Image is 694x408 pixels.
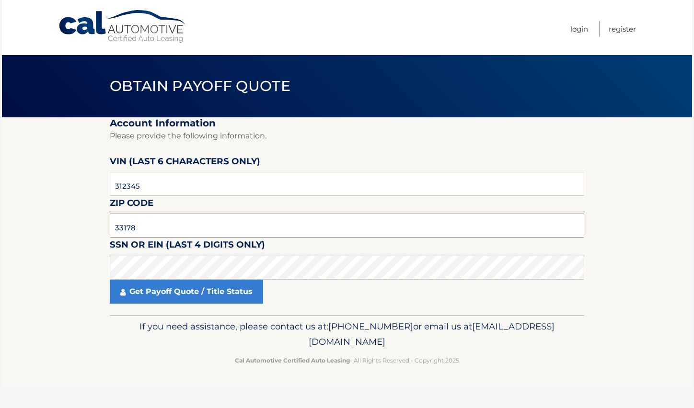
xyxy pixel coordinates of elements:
p: Please provide the following information. [110,129,584,143]
p: If you need assistance, please contact us at: or email us at [116,319,578,350]
span: Obtain Payoff Quote [110,77,290,95]
span: [PHONE_NUMBER] [328,321,413,332]
a: Register [609,21,636,37]
a: Cal Automotive [58,10,187,44]
label: VIN (last 6 characters only) [110,154,260,172]
h2: Account Information [110,117,584,129]
a: Get Payoff Quote / Title Status [110,280,263,304]
label: SSN or EIN (last 4 digits only) [110,238,265,255]
a: Login [570,21,588,37]
strong: Cal Automotive Certified Auto Leasing [235,357,350,364]
p: - All Rights Reserved - Copyright 2025 [116,355,578,365]
label: Zip Code [110,196,153,214]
